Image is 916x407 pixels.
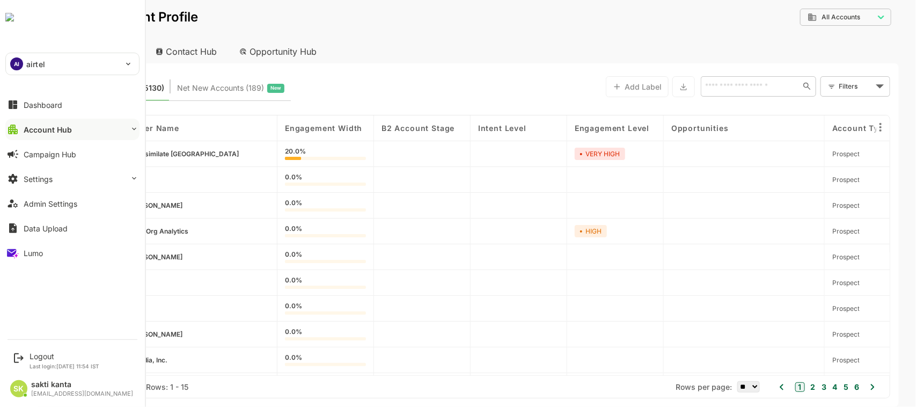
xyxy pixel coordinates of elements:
[795,330,822,338] span: Prospect
[92,253,145,261] span: Armstrong-Cabrera
[17,11,160,24] p: Unified Account Profile
[635,76,657,97] button: Export the selected data as CSV
[803,381,811,393] button: 5
[92,201,145,209] span: Conner-Nguyen
[795,253,822,261] span: Prospect
[5,217,140,239] button: Data Upload
[344,123,417,133] span: B2 Account Stage
[800,75,853,98] div: Filters
[795,356,822,364] span: Prospect
[32,81,127,95] span: Target Accounts (105130)
[801,81,836,92] div: Filters
[24,199,77,208] div: Admin Settings
[30,352,99,361] div: Logout
[30,363,99,369] p: Last login: [DATE] 11:54 IST
[24,175,53,184] div: Settings
[5,168,140,190] button: Settings
[193,40,289,63] div: Opportunity Hub
[247,251,328,263] div: 0.0%
[26,59,45,70] p: airtel
[10,380,27,397] div: SK
[92,150,201,158] span: Reassimilate Argentina
[247,329,328,340] div: 0.0%
[17,40,105,63] div: Account Hub
[5,119,140,140] button: Account Hub
[32,382,151,391] div: Total Rows: 105130 | Rows: 1 - 15
[91,227,151,235] span: TransOrg Analytics
[638,382,694,391] span: Rows per page:
[31,390,133,397] div: [EMAIL_ADDRESS][DOMAIN_NAME]
[31,380,133,389] div: sakti kanta
[634,123,691,133] span: Opportunities
[537,123,612,133] span: Engagement Level
[795,227,822,235] span: Prospect
[10,57,23,70] div: AI
[5,242,140,264] button: Lumo
[5,13,14,21] img: undefinedjpg
[24,224,68,233] div: Data Upload
[795,176,822,184] span: Prospect
[140,81,247,95] div: Newly surfaced ICP-fit accounts from Intent, Website, LinkedIn, and other engagement signals.
[758,382,767,392] button: 1
[795,201,822,209] span: Prospect
[763,7,854,28] div: All Accounts
[795,123,851,133] span: Account Type
[5,193,140,214] button: Admin Settings
[24,125,72,134] div: Account Hub
[247,354,328,366] div: 0.0%
[795,279,822,287] span: Prospect
[247,174,328,186] div: 0.0%
[781,381,789,393] button: 3
[793,381,800,393] button: 4
[5,94,140,115] button: Dashboard
[5,143,140,165] button: Campaign Hub
[247,200,328,212] div: 0.0%
[247,148,328,160] div: 20.0%
[247,226,328,237] div: 0.0%
[109,40,189,63] div: Contact Hub
[784,13,823,21] span: All Accounts
[140,81,226,95] span: Net New Accounts ( 189 )
[537,148,588,160] div: VERY HIGH
[247,303,328,315] div: 0.0%
[814,381,822,393] button: 6
[247,123,325,133] span: Engagement Width
[233,81,244,95] span: New
[795,150,822,158] span: Prospect
[92,330,145,338] span: Hawkins-Crosby
[770,12,837,22] div: All Accounts
[91,356,130,364] span: Expedia, Inc.
[24,100,62,110] div: Dashboard
[568,76,631,97] button: Add Label
[6,53,139,75] div: AIairtel
[537,225,569,237] div: HIGH
[441,123,489,133] span: Intent Level
[795,304,822,312] span: Prospect
[24,150,76,159] div: Campaign Hub
[24,249,43,258] div: Lumo
[247,277,328,289] div: 0.0%
[76,123,142,133] span: Customer Name
[771,381,778,393] button: 2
